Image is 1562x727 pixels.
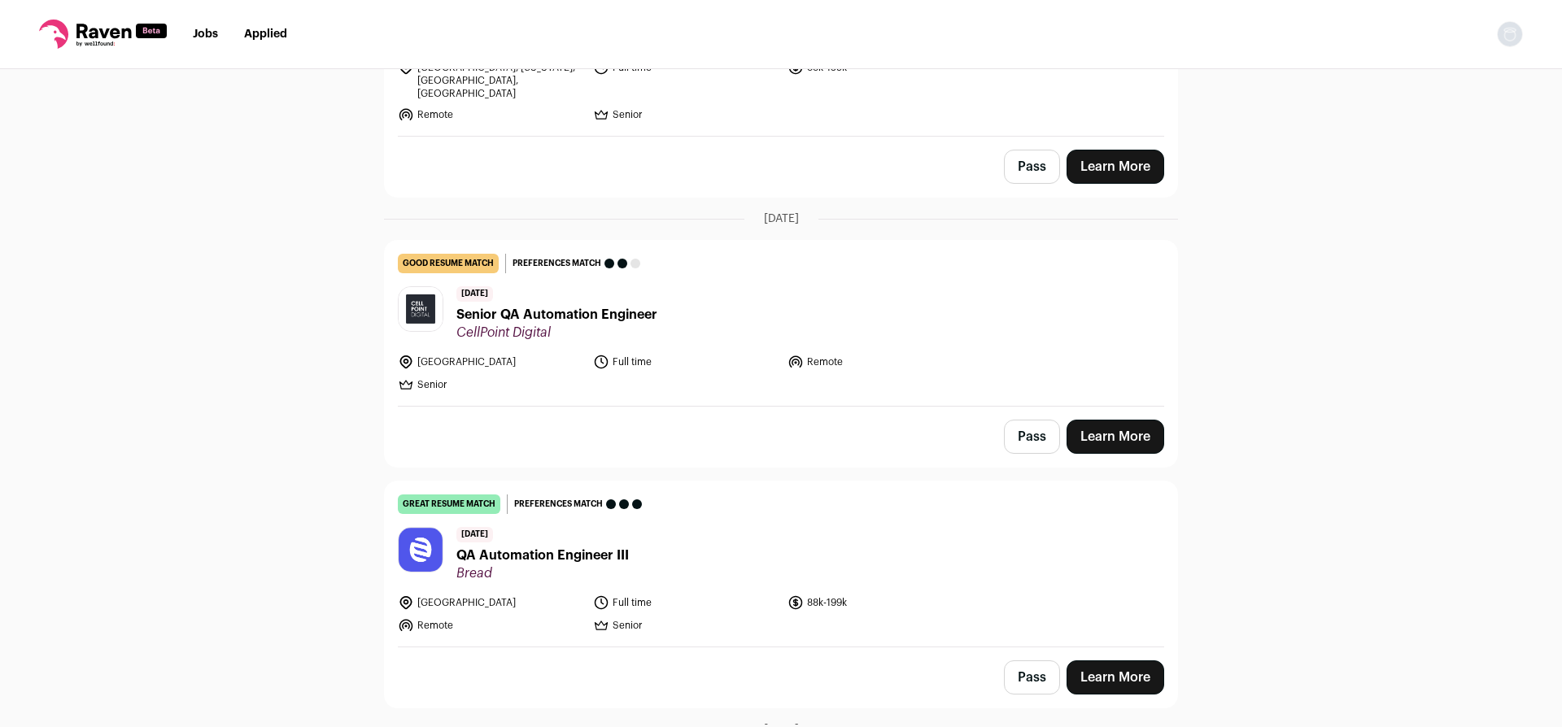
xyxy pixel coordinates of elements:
[1067,420,1164,454] a: Learn More
[398,107,583,123] li: Remote
[788,354,973,370] li: Remote
[399,287,443,331] img: 7e6d68ceb816f7eeff5d677af77655927ca84ffb2ce9d0cd75e9f80b2852ea3e.jpg
[456,286,493,302] span: [DATE]
[456,565,629,581] span: Bread
[514,496,603,512] span: Preferences match
[244,28,287,40] a: Applied
[593,354,779,370] li: Full time
[788,594,973,611] li: 88k-199k
[1067,150,1164,184] a: Learn More
[1497,21,1523,47] img: nopic.png
[456,527,493,542] span: [DATE]
[456,324,657,341] span: CellPoint Digital
[398,377,583,393] li: Senior
[398,617,583,633] li: Remote
[456,305,657,324] span: Senior QA Automation Engineer
[1497,21,1523,47] button: Open dropdown
[398,254,499,273] div: good resume match
[593,594,779,611] li: Full time
[398,494,500,514] div: great resume match
[1004,660,1060,694] button: Pass
[764,211,799,227] span: [DATE]
[456,546,629,565] span: QA Automation Engineer III
[1067,660,1164,694] a: Learn More
[193,28,218,40] a: Jobs
[385,481,1177,646] a: great resume match Preferences match [DATE] QA Automation Engineer III Bread [GEOGRAPHIC_DATA] Fu...
[593,617,779,633] li: Senior
[1004,420,1060,454] button: Pass
[593,107,779,123] li: Senior
[398,354,583,370] li: [GEOGRAPHIC_DATA]
[1004,150,1060,184] button: Pass
[399,528,443,572] img: e17ade605c88219b5d884d45e748be664d35b67af77f1be84d7668964ba66828
[398,594,583,611] li: [GEOGRAPHIC_DATA]
[513,255,601,272] span: Preferences match
[385,241,1177,406] a: good resume match Preferences match [DATE] Senior QA Automation Engineer CellPoint Digital [GEOGR...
